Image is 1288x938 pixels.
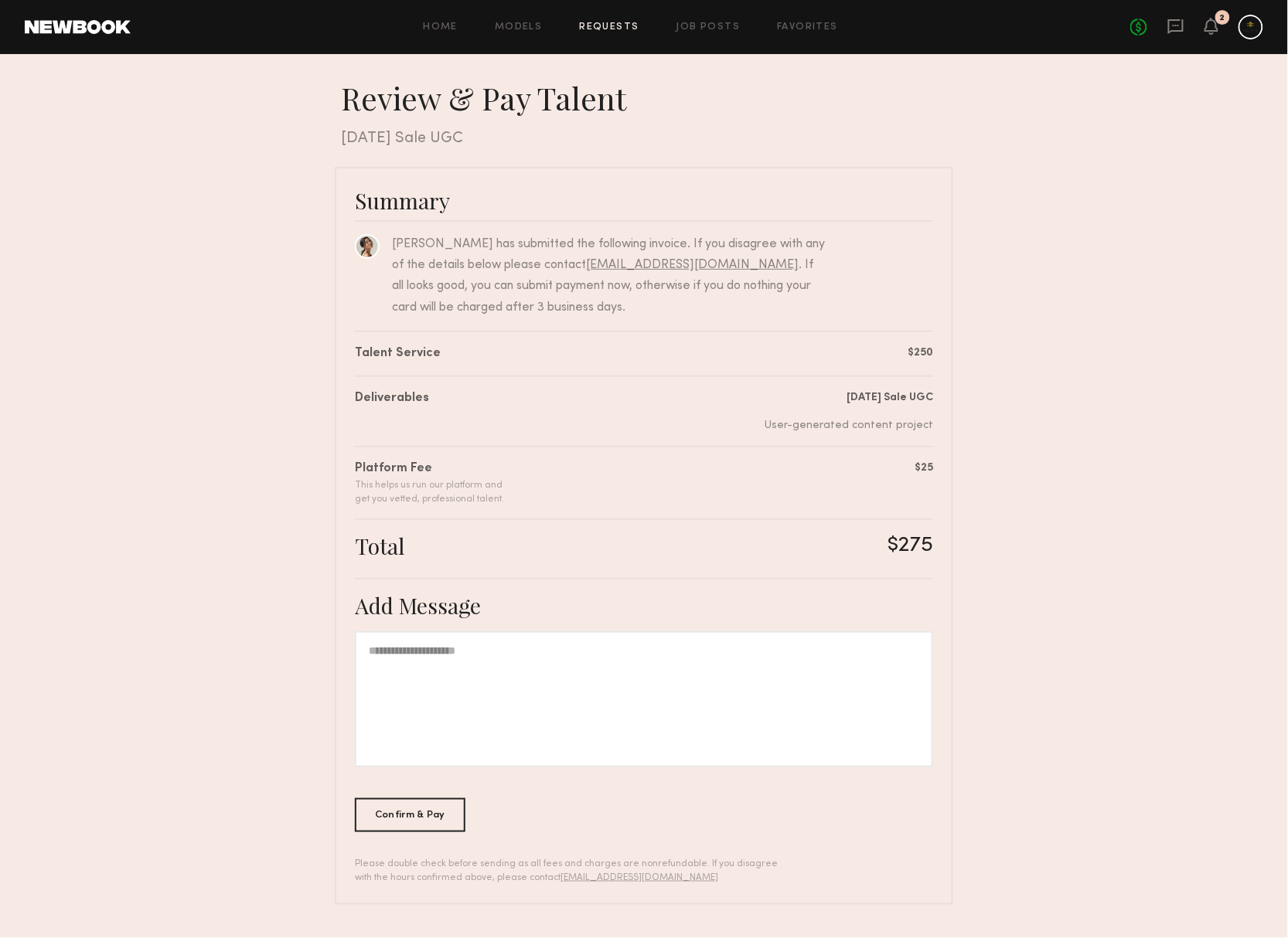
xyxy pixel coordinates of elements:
[495,22,542,32] a: Models
[355,460,504,478] div: Platform Fee
[908,345,933,361] div: $250
[586,259,799,271] a: [EMAIL_ADDRESS][DOMAIN_NAME]
[341,130,953,148] div: [DATE] Sale UGC
[355,857,789,885] div: Please double check before sending as all fees and charges are nonrefundable. If you disagree wit...
[676,22,741,32] a: Job Posts
[355,478,504,506] div: This helps us run our platform and get you vetted, professional talent.
[355,532,404,559] div: Total
[355,798,465,832] div: Confirm & Pay
[765,417,933,433] div: User-generated content project
[765,389,933,406] div: [DATE] Sale UGC
[355,592,933,619] div: Add Message
[392,234,826,318] div: [PERSON_NAME] has submitted the following invoice. If you disagree with any of the details below ...
[561,873,718,882] a: [EMAIL_ADDRESS][DOMAIN_NAME]
[777,22,838,32] a: Favorites
[355,187,933,214] div: Summary
[341,79,953,117] div: Review & Pay Talent
[888,532,933,559] div: $275
[580,22,639,32] a: Requests
[1220,14,1225,22] div: 2
[355,345,441,363] div: Talent Service
[424,22,458,32] a: Home
[915,460,933,476] div: $25
[355,389,429,408] div: Deliverables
